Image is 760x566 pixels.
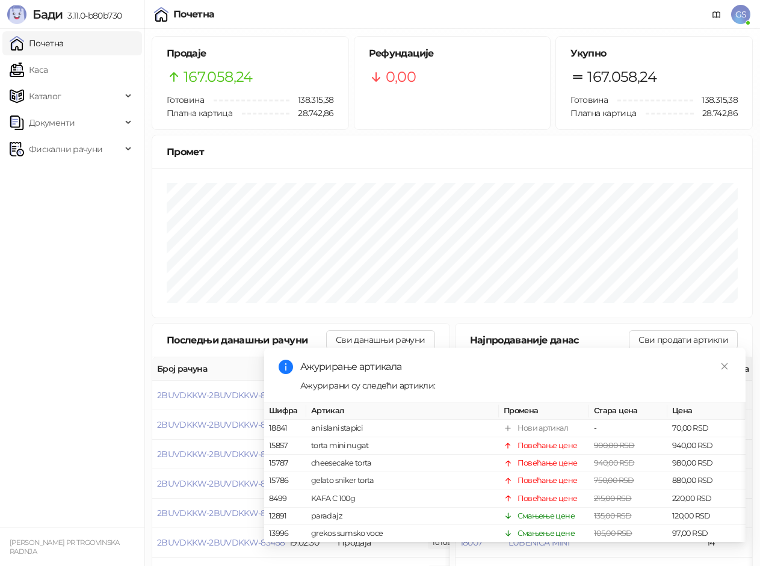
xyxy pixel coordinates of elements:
[693,93,738,106] span: 138.315,38
[570,94,608,105] span: Готовина
[184,66,253,88] span: 167.058,24
[289,93,334,106] span: 138.315,38
[264,525,306,543] td: 13996
[167,144,738,159] div: Промет
[667,402,746,420] th: Цена
[157,419,285,430] button: 2BUVDKKW-2BUVDKKW-83462
[694,106,738,120] span: 28.742,86
[707,5,726,24] a: Документација
[667,420,746,437] td: 70,00 RSD
[300,379,731,392] div: Ажурирани су следећи артикли:
[517,422,568,434] div: Нови артикал
[306,420,499,437] td: ani slani stapici
[517,440,578,452] div: Повећање цене
[594,529,632,538] span: 105,00 RSD
[157,449,283,460] button: 2BUVDKKW-2BUVDKKW-83461
[264,402,306,420] th: Шифра
[264,437,306,455] td: 15857
[594,511,632,520] span: 135,00 RSD
[289,106,333,120] span: 28.742,86
[264,508,306,525] td: 12891
[594,441,635,450] span: 900,00 RSD
[167,333,326,348] div: Последњи данашњи рачуни
[499,402,589,420] th: Промена
[517,528,575,540] div: Смањење цене
[720,362,729,371] span: close
[167,46,334,61] h5: Продаје
[306,402,499,420] th: Артикал
[667,437,746,455] td: 940,00 RSD
[306,437,499,455] td: torta mini nugat
[29,84,61,108] span: Каталог
[29,137,102,161] span: Фискални рачуни
[306,508,499,525] td: paradajz
[587,66,657,88] span: 167.058,24
[63,10,122,21] span: 3.11.0-b80b730
[326,330,434,349] button: Сви данашњи рачуни
[589,402,667,420] th: Стара цена
[594,458,635,467] span: 940,00 RSD
[470,333,629,348] div: Најпродаваније данас
[167,108,232,118] span: Платна картица
[173,10,215,19] div: Почетна
[264,490,306,508] td: 8499
[594,476,634,485] span: 750,00 RSD
[10,31,64,55] a: Почетна
[517,510,575,522] div: Смањење цене
[157,390,285,401] button: 2BUVDKKW-2BUVDKKW-83463
[29,111,75,135] span: Документи
[667,455,746,472] td: 980,00 RSD
[667,525,746,543] td: 97,00 RSD
[517,493,578,505] div: Повећање цене
[279,360,293,374] span: info-circle
[157,537,285,548] button: 2BUVDKKW-2BUVDKKW-83458
[157,478,285,489] button: 2BUVDKKW-2BUVDKKW-83460
[589,420,667,437] td: -
[7,5,26,24] img: Logo
[667,473,746,490] td: 880,00 RSD
[731,5,750,24] span: GS
[306,473,499,490] td: gelato sniker torta
[517,457,578,469] div: Повећање цене
[264,455,306,472] td: 15787
[32,7,63,22] span: Бади
[306,490,499,508] td: KAFA C 100g
[386,66,416,88] span: 0,00
[167,94,204,105] span: Готовина
[667,490,746,508] td: 220,00 RSD
[570,108,636,118] span: Платна картица
[157,508,285,518] button: 2BUVDKKW-2BUVDKKW-83459
[300,360,731,374] div: Ажурирање артикала
[517,475,578,487] div: Повећање цене
[264,473,306,490] td: 15786
[718,360,731,373] a: Close
[306,455,499,472] td: cheesecake torta
[264,420,306,437] td: 18841
[594,494,632,503] span: 215,00 RSD
[570,46,738,61] h5: Укупно
[152,357,285,381] th: Број рачуна
[667,508,746,525] td: 120,00 RSD
[10,58,48,82] a: Каса
[306,525,499,543] td: grekos sumsko voce
[369,46,536,61] h5: Рефундације
[629,330,738,349] button: Сви продати артикли
[10,538,120,556] small: [PERSON_NAME] PR TRGOVINSKA RADNJA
